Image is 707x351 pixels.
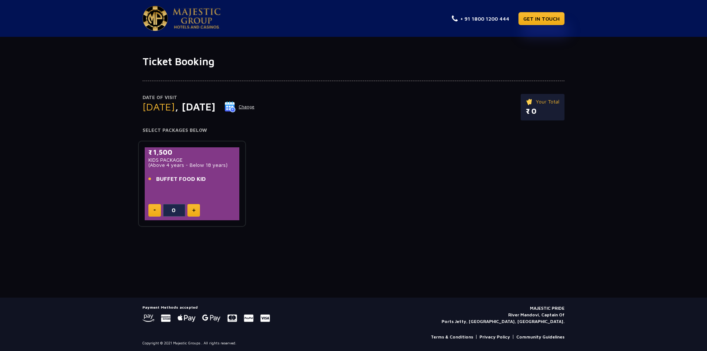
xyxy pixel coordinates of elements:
[143,101,175,113] span: [DATE]
[175,101,215,113] span: , [DATE]
[148,147,236,157] p: ₹ 1,500
[431,334,473,340] a: Terms & Conditions
[143,94,255,101] p: Date of Visit
[156,175,206,183] span: BUFFET FOOD KID
[148,157,236,162] p: KIDS PACKAGE
[173,8,221,29] img: Majestic Pride
[526,98,559,106] p: Your Total
[526,106,559,117] p: ₹ 0
[143,305,270,309] h5: Payment Methods accepted
[518,12,564,25] a: GET IN TOUCH
[192,208,196,212] img: plus
[526,98,534,106] img: ticket
[148,162,236,168] p: (Above 4 years - Below 18 years)
[516,334,564,340] a: Community Guidelines
[479,334,510,340] a: Privacy Policy
[442,305,564,325] p: MAJESTIC PRIDE River Mandovi, Captain Of Ports Jetty, [GEOGRAPHIC_DATA], [GEOGRAPHIC_DATA].
[143,6,168,31] img: Majestic Pride
[143,55,564,68] h1: Ticket Booking
[224,101,255,113] button: Change
[143,127,564,133] h4: Select Packages Below
[154,210,156,211] img: minus
[452,15,509,22] a: + 91 1800 1200 444
[143,340,236,346] p: Copyright © 2021 Majestic Groups . All rights reserved.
